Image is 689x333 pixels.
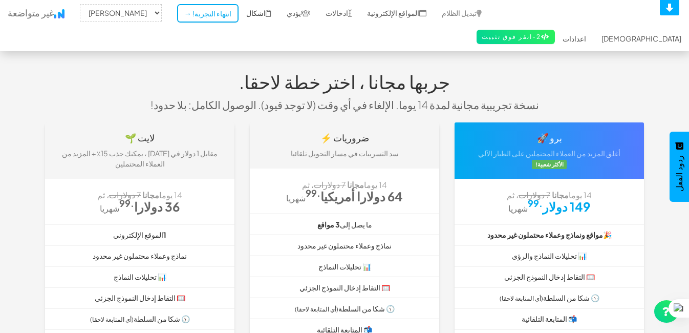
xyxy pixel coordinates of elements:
span: الأكثر شعبية! [532,160,567,169]
strong: مجانا [552,190,569,200]
button: الملاحظات - إظهار الاستطلاع [670,131,689,201]
a: 2-انقر فوق تثبيت [477,30,555,44]
li: 📊 تحليلات النماذج [250,256,439,277]
h1: جربها مجانا ، اختر خطة لاحقا. [147,72,542,92]
strong: مجانا [347,180,364,190]
span: 14 يوما ، ثم [507,190,592,200]
sup: .99 [528,197,543,209]
font: ادخالات [326,8,348,17]
span: ردود الفعل [675,155,684,191]
span: أغلق المزيد من العملاء المحتملين على الطيار الآلي [478,149,620,158]
li: ما يصل إلى [250,214,439,235]
a: انتهاء التجربة! → [177,4,239,23]
a: [DEMOGRAPHIC_DATA] [594,26,689,51]
li: نماذج وعملاء محتملون غير محدود [250,235,439,256]
strike: 7 دولارات [109,190,141,200]
li: 📊 تحليلات النماذج [45,266,234,287]
li: 🕥 شكا من السلطة [455,287,644,308]
li: 📊 تحليلات النماذج والرؤى [455,245,644,266]
font: يؤدي [287,8,301,17]
font: 2-انقر فوق تثبيت [482,33,541,40]
font: تبديل الظلام [442,8,477,17]
font: غير متواضعة [8,7,54,18]
sup: .99 [306,187,320,199]
small: شهريا [100,203,119,213]
a: اعدادات [555,26,594,51]
li: نماذج وعملاء محتملون غير محدود [45,245,234,266]
small: شهريا [286,193,306,203]
h4: برو 🚀 [462,133,636,143]
font: 36 دولارا [134,199,180,214]
li: 🎉 [455,224,644,245]
p: سد التسريبات في مسار التحويل تلقائيا [257,148,432,158]
small: (أي المتابعة لاحقا) [500,295,543,302]
span: 14 يوما ، ثم [97,190,182,200]
small: (أي المتابعة لاحقا) [90,316,134,323]
span: 14 يوما ، ثم [302,180,387,190]
strong: مواقع ونماذج وعملاء محتملون غير محدود [487,230,603,239]
li: 🥅 التقاط إدخال النموذج الجزئي [45,287,234,308]
p: نسخة تجريبية مجانية لمدة 14 يوما. الإلغاء في أي وقت (لا توجد قيود). الوصول الكامل: بلا حدود! [147,97,542,112]
font: 149 دولار [543,199,590,214]
li: 🕥 شكا من السلطة [250,298,439,319]
li: 🕥 شكا من السلطة [45,308,234,329]
font: المواقع الإلكترونية [367,8,419,17]
small: شهريا [508,203,528,213]
li: 🥅 التقاط إدخال النموذج الجزئي [250,277,439,298]
b: 3 مواقع [317,220,340,229]
li: 📬 المتابعة التلقائية [455,308,644,329]
strong: مجانا [142,190,159,200]
font: 64 دولارا أمريكيا [320,189,403,204]
h4: ضروريات ⚡ [257,133,432,143]
p: مقابل 1 دولار في [DATE] ، يمكنك جذب 15٪ + المزيد من العملاء المحتملين [53,148,227,169]
font: اشكال [246,8,266,17]
h4: لايت 🌱 [53,133,227,143]
li: الموقع الإلكتروني [45,224,234,245]
strike: 7 دولارات [314,180,346,190]
b: 1 [163,230,166,239]
img: icon.png [54,9,64,18]
small: (أي المتابعة لاحقا) [295,305,338,313]
li: 🥅 التقاط إدخال النموذج الجزئي [455,266,644,287]
strike: 7 دولارات [519,190,550,200]
sup: .99 [119,197,134,209]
